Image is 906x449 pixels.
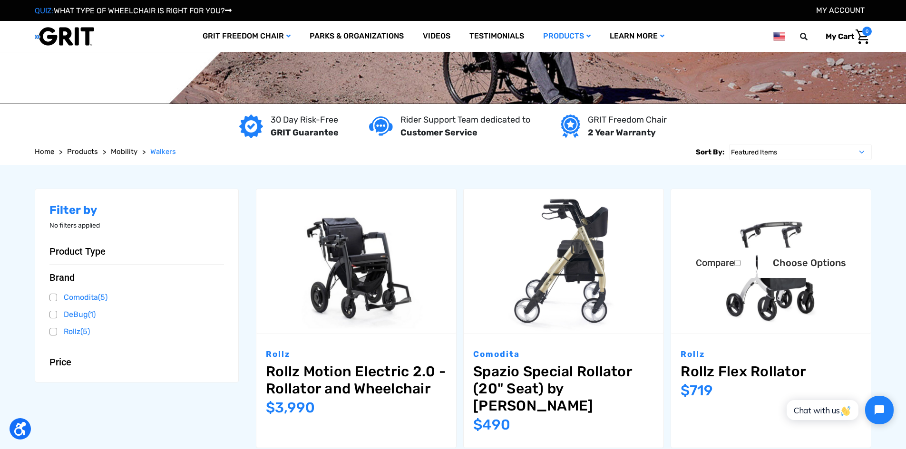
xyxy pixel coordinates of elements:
span: (5) [80,327,90,336]
a: Walkers [150,146,176,157]
a: Cart with 0 items [818,27,872,47]
a: Parks & Organizations [300,21,413,52]
a: Mobility [111,146,137,157]
label: Sort By: [696,144,724,160]
strong: Customer Service [400,127,477,138]
iframe: Tidio Chat [776,388,902,432]
span: (5) [98,293,107,302]
a: Rollz Flex Rollator,$719.00 [671,189,871,334]
a: Products [67,146,98,157]
span: My Cart [826,32,854,41]
button: Brand [49,272,224,283]
a: Spazio Special Rollator (20" Seat) by Comodita,$490.00 [473,363,654,414]
a: Products [534,21,600,52]
a: Learn More [600,21,674,52]
input: Search [804,27,818,47]
p: GRIT Freedom Chair [588,114,667,126]
strong: 2 Year Warranty [588,127,656,138]
span: $490 [473,416,510,433]
img: us.png [773,30,785,42]
a: Rollz Flex Rollator,$719.00 [681,363,861,380]
span: $719 [681,382,713,399]
a: GRIT Freedom Chair [193,21,300,52]
span: Brand [49,272,75,283]
a: Videos [413,21,460,52]
img: Rollz Motion Electric 2.0 - Rollator and Wheelchair [256,189,456,334]
img: Customer service [369,116,393,136]
img: Year warranty [561,115,580,138]
a: Rollz Motion Electric 2.0 - Rollator and Wheelchair,$3,990.00 [266,363,447,397]
a: Account [816,6,865,15]
img: GRIT All-Terrain Wheelchair and Mobility Equipment [35,27,94,46]
a: Rollz(5) [49,325,224,339]
p: 30 Day Risk-Free [271,114,339,126]
span: Price [49,356,71,368]
img: Cart [856,29,869,44]
span: $3,990 [266,399,315,416]
button: Price [49,356,224,368]
p: Rollz [266,348,447,361]
img: Rollz Flex Rollator [671,189,871,334]
span: (1) [88,310,96,319]
span: Mobility [111,147,137,156]
button: Product Type [49,246,224,257]
h2: Filter by [49,203,224,217]
a: QUIZ:WHAT TYPE OF WHEELCHAIR IS RIGHT FOR YOU? [35,6,232,15]
a: Testimonials [460,21,534,52]
span: Walkers [150,147,176,156]
a: Spazio Special Rollator (20" Seat) by Comodita,$490.00 [464,189,663,334]
span: Product Type [49,246,106,257]
span: QUIZ: [35,6,54,15]
p: Rider Support Team dedicated to [400,114,530,126]
input: Compare [734,260,740,266]
strong: GRIT Guarantee [271,127,339,138]
label: Compare [681,248,756,278]
span: 0 [862,27,872,36]
p: No filters applied [49,220,224,230]
img: GRIT Guarantee [239,115,263,138]
p: Rollz [681,348,861,361]
img: Spazio Special Rollator (20" Seat) by Comodita [464,189,663,334]
a: DeBug(1) [49,307,224,322]
span: Products [67,147,98,156]
a: Comodita(5) [49,290,224,305]
a: Rollz Motion Electric 2.0 - Rollator and Wheelchair,$3,990.00 [256,189,456,334]
a: Home [35,146,54,157]
span: Home [35,147,54,156]
p: Comodita [473,348,654,361]
a: Choose Options [758,248,861,278]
